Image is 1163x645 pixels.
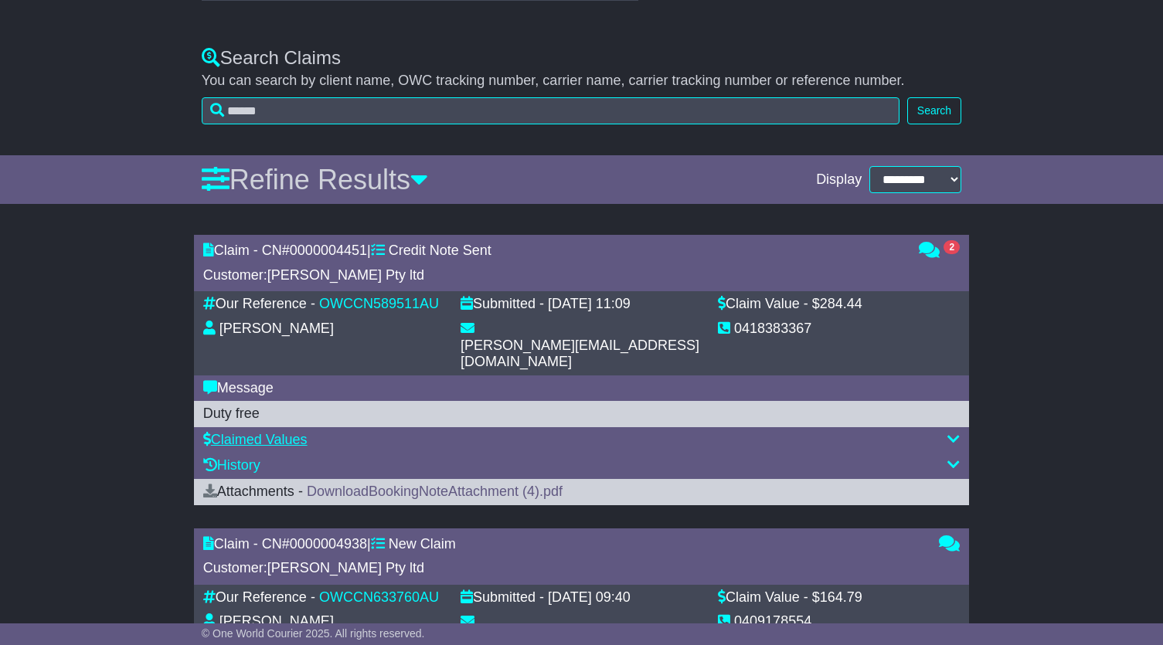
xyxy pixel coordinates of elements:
[816,171,862,188] span: Display
[203,457,960,474] div: History
[219,613,334,630] div: [PERSON_NAME]
[202,627,425,640] span: © One World Courier 2025. All rights reserved.
[389,243,491,258] span: Credit Note Sent
[203,432,308,447] a: Claimed Values
[203,432,960,449] div: Claimed Values
[307,484,563,499] a: DownloadBookingNoteAttachment (4).pdf
[203,296,315,313] div: Our Reference -
[548,589,631,606] div: [DATE] 09:40
[461,338,702,371] div: [PERSON_NAME][EMAIL_ADDRESS][DOMAIN_NAME]
[461,589,544,606] div: Submitted -
[944,240,960,254] span: 2
[812,589,862,606] div: $164.79
[812,296,862,313] div: $284.44
[389,536,456,552] span: New Claim
[202,73,961,90] p: You can search by client name, OWC tracking number, carrier name, carrier tracking number or refe...
[203,560,923,577] div: Customer:
[267,267,424,283] span: [PERSON_NAME] Pty ltd
[219,321,334,338] div: [PERSON_NAME]
[202,164,428,195] a: Refine Results
[919,243,960,259] a: 2
[718,296,808,313] div: Claim Value -
[203,380,960,397] div: Message
[203,267,904,284] div: Customer:
[718,589,808,606] div: Claim Value -
[203,536,923,553] div: Claim - CN# |
[203,457,260,473] a: History
[203,243,904,260] div: Claim - CN# |
[319,296,439,311] a: OWCCN589511AU
[290,243,367,258] span: 0000004451
[548,296,631,313] div: [DATE] 11:09
[203,484,303,499] span: Attachments -
[907,97,961,124] button: Search
[734,613,811,630] div: 0409178554
[734,321,811,338] div: 0418383367
[290,536,367,552] span: 0000004938
[203,406,960,423] div: Duty free
[267,560,424,575] span: [PERSON_NAME] Pty ltd
[319,589,439,605] a: OWCCN633760AU
[461,296,544,313] div: Submitted -
[202,47,961,70] div: Search Claims
[203,589,315,606] div: Our Reference -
